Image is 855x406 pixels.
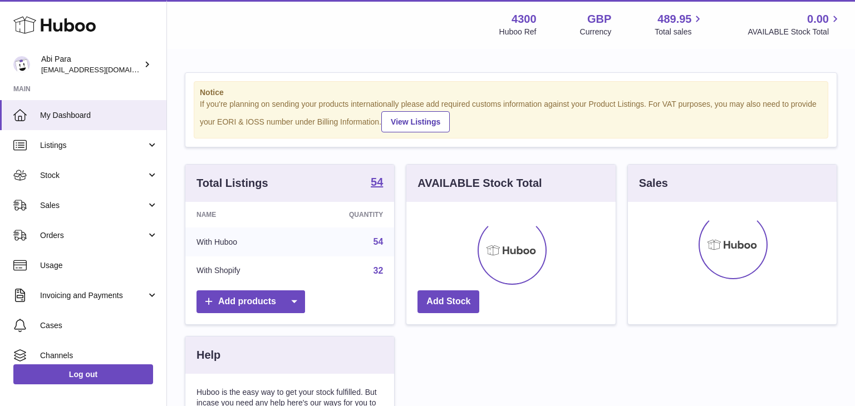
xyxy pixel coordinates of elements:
[200,87,822,98] strong: Notice
[40,350,158,361] span: Channels
[41,54,141,75] div: Abi Para
[655,27,704,37] span: Total sales
[185,256,298,285] td: With Shopify
[374,237,384,246] a: 54
[587,12,611,27] strong: GBP
[499,27,537,37] div: Huboo Ref
[185,227,298,256] td: With Huboo
[417,290,479,313] a: Add Stock
[40,140,146,151] span: Listings
[40,110,158,121] span: My Dashboard
[40,290,146,301] span: Invoicing and Payments
[748,12,842,37] a: 0.00 AVAILABLE Stock Total
[417,176,542,191] h3: AVAILABLE Stock Total
[40,230,146,241] span: Orders
[655,12,704,37] a: 489.95 Total sales
[748,27,842,37] span: AVAILABLE Stock Total
[196,290,305,313] a: Add products
[381,111,450,132] a: View Listings
[40,200,146,211] span: Sales
[40,260,158,271] span: Usage
[196,176,268,191] h3: Total Listings
[13,364,153,384] a: Log out
[580,27,612,37] div: Currency
[371,176,383,187] strong: 54
[200,99,822,132] div: If you're planning on sending your products internationally please add required customs informati...
[657,12,691,27] span: 489.95
[298,202,394,227] th: Quantity
[40,170,146,181] span: Stock
[807,12,829,27] span: 0.00
[512,12,537,27] strong: 4300
[185,202,298,227] th: Name
[196,348,220,363] h3: Help
[374,266,384,275] a: 32
[371,176,383,190] a: 54
[40,320,158,331] span: Cases
[13,56,30,73] img: Abi@mifo.co.uk
[41,65,164,74] span: [EMAIL_ADDRESS][DOMAIN_NAME]
[639,176,668,191] h3: Sales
